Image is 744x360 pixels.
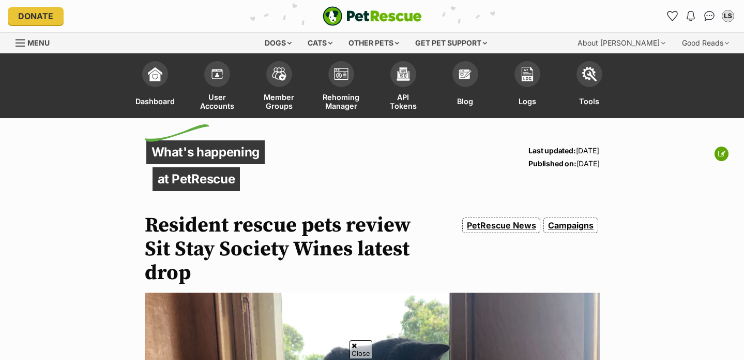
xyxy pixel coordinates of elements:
[385,92,421,110] span: API Tokens
[148,67,162,81] img: dashboard-icon-eb2f2d2d3e046f16d808141f083e7271f6b2e854fb5c12c21221c1fb7104beca.svg
[520,67,535,81] img: logs-icon-5bf4c29380941ae54b88474b1138927238aebebbc450bc62c8517511492d5a22.svg
[8,7,64,25] a: Donate
[528,159,576,168] strong: Published on:
[153,167,240,191] p: at PetRescue
[310,56,372,118] a: Rehoming Manager
[579,92,599,110] span: Tools
[720,8,736,24] button: My account
[570,33,673,53] div: About [PERSON_NAME]
[396,67,411,81] img: api-icon-849e3a9e6f871e3acf1f60245d25b4cd0aad652aa5f5372336901a6a67317bd8.svg
[261,92,297,110] span: Member Groups
[272,67,286,81] img: team-members-icon-5396bd8760b3fe7c0b43da4ab00e1e3bb1a5d9ba89233759b79545d2d3fc5d0d.svg
[300,33,340,53] div: Cats
[701,8,718,24] a: Conversations
[248,56,310,118] a: Member Groups
[146,140,265,164] p: What's happening
[372,56,434,118] a: API Tokens
[675,33,736,53] div: Good Reads
[27,38,50,47] span: Menu
[582,67,597,81] img: tools-icon-677f8b7d46040df57c17cb185196fc8e01b2b03676c49af7ba82c462532e62ee.svg
[528,144,599,157] p: [DATE]
[323,92,359,110] span: Rehoming Manager
[135,92,175,110] span: Dashboard
[528,146,575,155] strong: Last updated:
[519,92,536,110] span: Logs
[341,33,406,53] div: Other pets
[496,56,558,118] a: Logs
[186,56,248,118] a: User Accounts
[687,11,695,21] img: notifications-46538b983faf8c2785f20acdc204bb7945ddae34d4c08c2a6579f10ce5e182be.svg
[350,340,372,358] span: Close
[145,124,209,142] img: decorative flick
[323,6,422,26] img: logo-e224e6f780fb5917bec1dbf3a21bbac754714ae5b6737aabdf751b685950b380.svg
[528,157,599,170] p: [DATE]
[704,11,715,21] img: chat-41dd97257d64d25036548639549fe6c8038ab92f7586957e7f3b1b290dea8141.svg
[16,33,57,51] a: Menu
[682,8,699,24] button: Notifications
[543,218,598,233] a: Campaigns
[664,8,736,24] ul: Account quick links
[257,33,299,53] div: Dogs
[323,6,422,26] a: PetRescue
[664,8,680,24] a: Favourites
[124,56,186,118] a: Dashboard
[210,67,224,81] img: members-icon-d6bcda0bfb97e5ba05b48644448dc2971f67d37433e5abca221da40c41542bd5.svg
[145,213,441,285] h1: Resident rescue pets review Sit Stay Society Wines latest drop
[434,56,496,118] a: Blog
[457,92,473,110] span: Blog
[199,92,235,110] span: User Accounts
[723,11,733,21] div: LS
[558,56,620,118] a: Tools
[458,67,473,81] img: blogs-icon-e71fceff818bbaa76155c998696f2ea9b8fc06abc828b24f45ee82a475c2fd99.svg
[462,218,540,233] a: PetRescue News
[334,68,348,80] img: group-profile-icon-3fa3cf56718a62981997c0bc7e787c4b2cf8bcc04b72c1350f741eb67cf2f40e.svg
[408,33,494,53] div: Get pet support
